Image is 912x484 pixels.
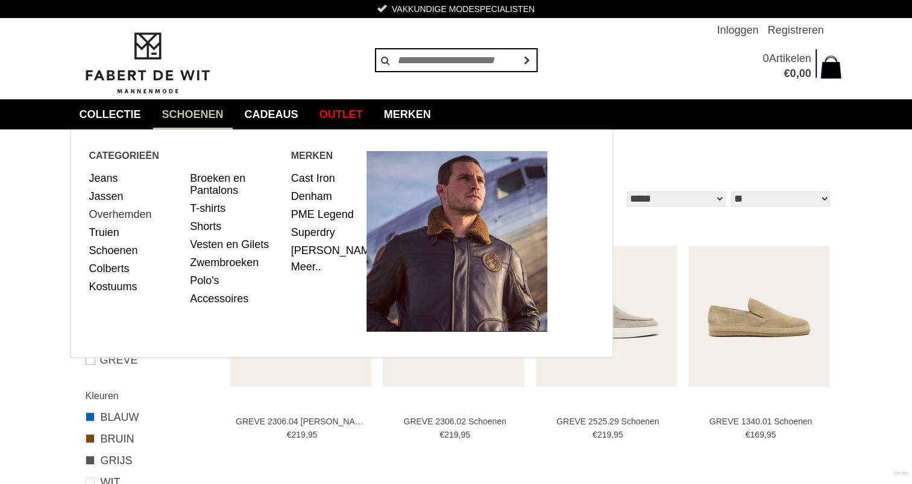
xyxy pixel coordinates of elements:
a: Denham [291,187,358,205]
a: Schoenen [89,241,181,259]
span: 169 [750,430,764,439]
span: , [611,430,614,439]
a: Shorts [190,217,282,235]
a: Meer.. [291,261,321,273]
span: 95 [461,430,470,439]
a: GREVE 1340.01 Schoenen [694,416,827,427]
a: Broeken en Pantalons [190,169,282,199]
a: Divide [894,466,909,481]
span: 219 [291,430,305,439]
span: 00 [799,67,811,79]
span: 0 [763,52,769,64]
a: Outlet [310,99,372,129]
a: Zwembroeken [190,253,282,271]
a: Cadeaus [236,99,307,129]
a: collectie [71,99,150,129]
a: Accessoires [190,290,282,308]
span: 95 [767,430,776,439]
img: Heren [366,151,547,332]
span: 219 [444,430,458,439]
span: € [287,430,292,439]
span: 0 [790,67,796,79]
a: Polo's [190,271,282,290]
a: Superdry [291,223,358,241]
a: T-shirts [190,199,282,217]
a: GREVE [86,353,215,367]
a: Kostuums [89,278,181,296]
a: Overhemden [89,205,181,223]
a: Jassen [89,187,181,205]
span: , [458,430,461,439]
span: 95 [614,430,623,439]
a: Registreren [767,18,823,42]
a: Merken [375,99,440,129]
span: € [439,430,444,439]
a: GREVE 2306.02 Schoenen [389,416,521,427]
span: € [784,67,790,79]
a: GREVE 2525.29 Schoenen [541,416,674,427]
span: 95 [308,430,318,439]
h2: Kleuren [86,388,215,403]
a: Cast Iron [291,169,358,187]
span: 219 [597,430,611,439]
span: € [593,430,597,439]
span: , [764,430,767,439]
a: Jeans [89,169,181,187]
a: PME Legend [291,205,358,223]
a: Truien [89,223,181,241]
a: GRIJS [86,453,215,468]
span: Artikelen [769,52,811,64]
a: Colberts [89,259,181,278]
a: BRUIN [86,431,215,447]
a: Schoenen [153,99,233,129]
img: Fabert de Wit [80,31,215,96]
span: , [306,430,308,439]
img: GREVE 1340.01 Schoenen [688,246,830,387]
a: [PERSON_NAME] [291,241,358,259]
span: € [746,430,750,439]
a: Inloggen [717,18,758,42]
span: Categorieën [89,148,291,163]
a: Vesten en Gilets [190,235,282,253]
a: BLAUW [86,409,215,425]
span: Merken [291,148,367,163]
a: GREVE 2306.04 [PERSON_NAME] [236,416,368,427]
span: , [796,67,799,79]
